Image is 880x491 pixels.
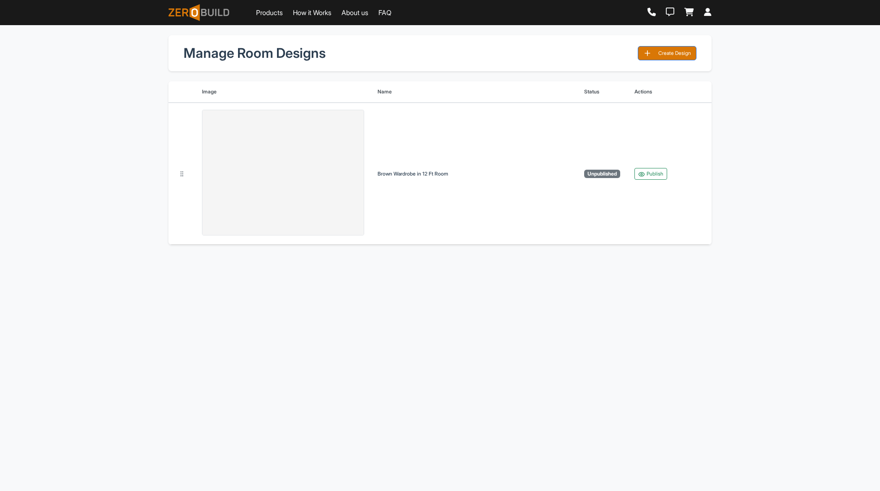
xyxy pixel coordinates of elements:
a: About us [342,8,368,18]
h1: Manage Room Designs [184,45,628,61]
button: Publish [634,168,667,180]
img: ZeroBuild logo [168,4,229,21]
th: Status [577,81,628,103]
a: Products [256,8,283,18]
th: Actions [628,81,712,103]
th: Name [371,81,577,103]
th: Image [195,81,371,103]
div: Brown Wardrobe in 12 Ft Room [378,170,571,178]
a: Login [704,8,712,17]
a: FAQ [378,8,391,18]
button: Create Design [638,46,696,60]
a: How it Works [293,8,331,18]
img: Brown Wardrobe in 12 Ft Room [202,110,364,235]
span: Unpublished [584,170,620,178]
